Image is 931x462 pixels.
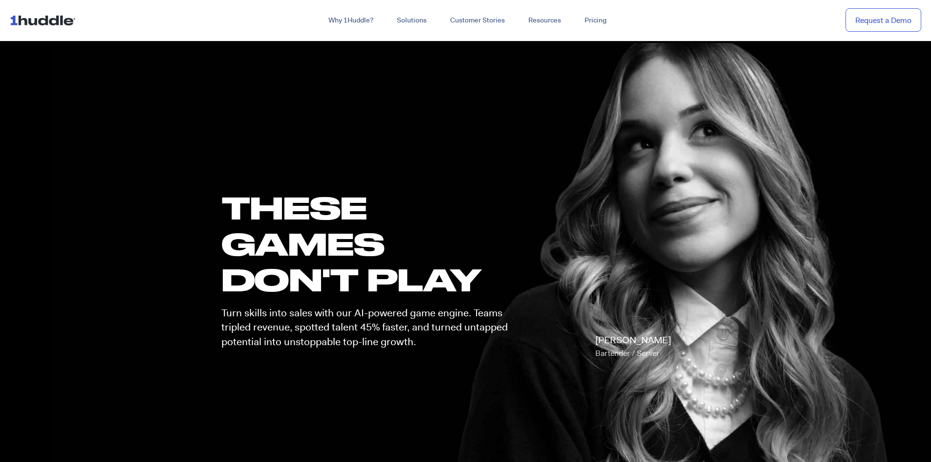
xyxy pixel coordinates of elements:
a: Solutions [385,12,438,29]
p: Turn skills into sales with our AI-powered game engine. Teams tripled revenue, spotted talent 45%... [221,306,517,349]
img: ... [10,11,80,29]
a: Customer Stories [438,12,517,29]
a: Resources [517,12,573,29]
a: Request a Demo [845,8,921,32]
a: Pricing [573,12,618,29]
h1: these GAMES DON'T PLAY [221,190,517,297]
a: Why 1Huddle? [317,12,385,29]
span: Bartender / Server [595,348,659,358]
p: [PERSON_NAME] [595,333,671,361]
